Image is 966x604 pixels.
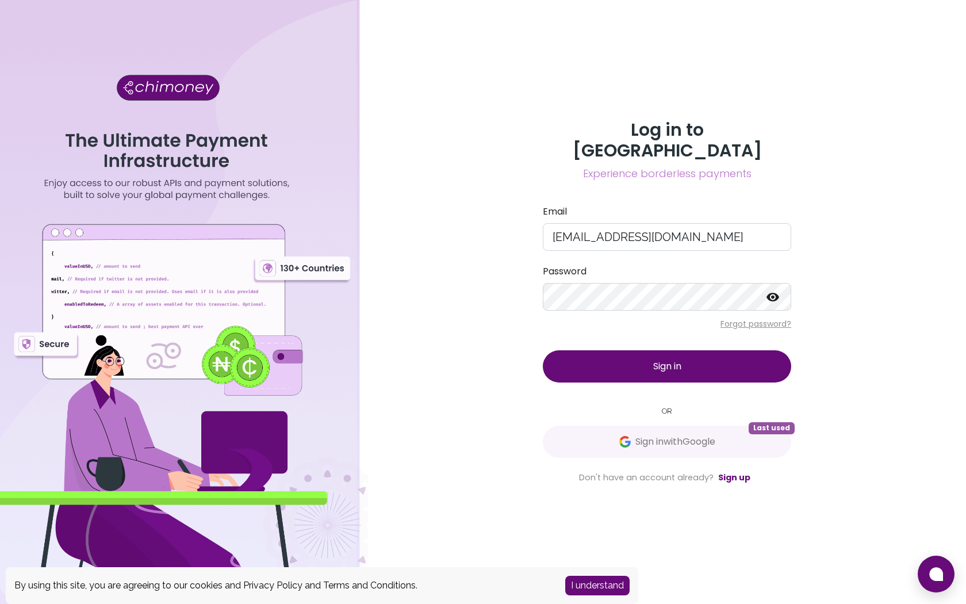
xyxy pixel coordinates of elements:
[749,422,795,434] span: Last used
[543,120,791,161] h3: Log in to [GEOGRAPHIC_DATA]
[243,580,302,591] a: Privacy Policy
[543,426,791,458] button: GoogleSign inwithGoogleLast used
[543,318,791,330] p: Forgot password?
[543,350,791,383] button: Sign in
[718,472,750,483] a: Sign up
[323,580,416,591] a: Terms and Conditions
[543,166,791,182] span: Experience borderless payments
[543,265,791,278] label: Password
[653,360,681,373] span: Sign in
[635,435,715,449] span: Sign in with Google
[579,472,714,483] span: Don't have an account already?
[543,205,791,219] label: Email
[565,576,630,595] button: Accept cookies
[619,436,631,448] img: Google
[918,556,954,592] button: Open chat window
[14,579,548,592] div: By using this site, you are agreeing to our cookies and and .
[543,406,791,416] small: OR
